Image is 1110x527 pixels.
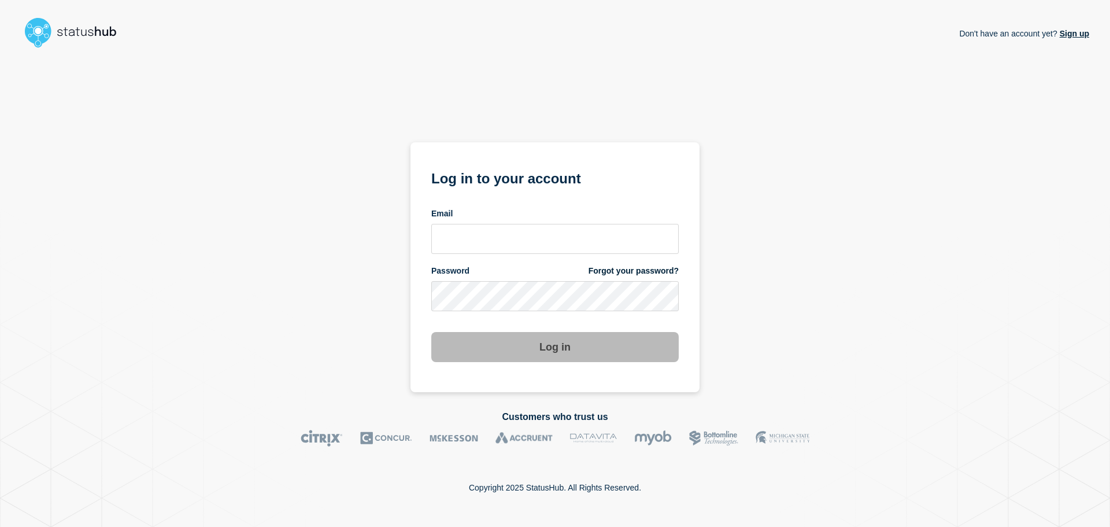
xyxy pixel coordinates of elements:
[495,430,553,447] img: Accruent logo
[756,430,809,447] img: MSU logo
[689,430,738,447] img: Bottomline logo
[570,430,617,447] img: DataVita logo
[21,412,1089,422] h2: Customers who trust us
[959,20,1089,47] p: Don't have an account yet?
[469,483,641,492] p: Copyright 2025 StatusHub. All Rights Reserved.
[589,266,679,277] a: Forgot your password?
[431,224,679,254] input: email input
[431,208,453,219] span: Email
[634,430,672,447] img: myob logo
[431,266,469,277] span: Password
[21,14,131,51] img: StatusHub logo
[301,430,343,447] img: Citrix logo
[430,430,478,447] img: McKesson logo
[431,167,679,188] h1: Log in to your account
[431,281,679,311] input: password input
[360,430,412,447] img: Concur logo
[1057,29,1089,38] a: Sign up
[431,332,679,362] button: Log in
